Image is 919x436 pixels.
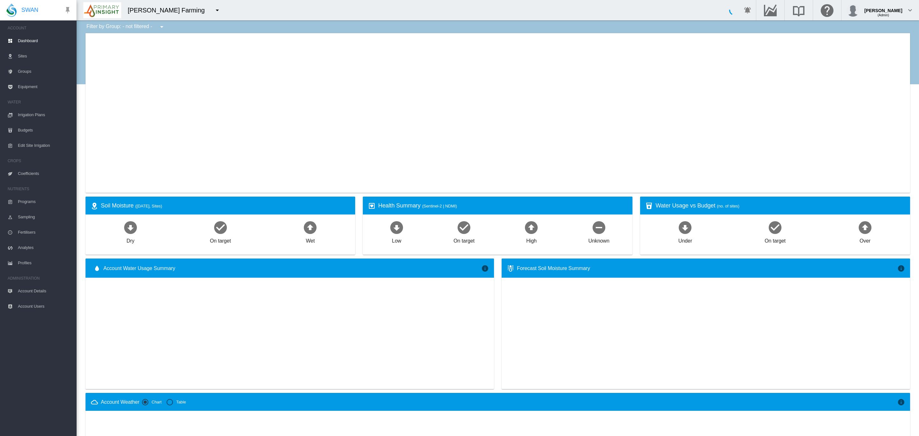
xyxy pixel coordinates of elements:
[524,220,539,235] md-icon: icon-arrow-up-bold-circle
[8,184,71,194] span: NUTRIENTS
[677,220,693,235] md-icon: icon-arrow-down-bold-circle
[717,204,739,208] span: (no. of sites)
[18,225,71,240] span: Fertilisers
[18,107,71,123] span: Irrigation Plans
[819,6,835,14] md-icon: Click here for help
[82,20,170,33] div: Filter by Group: - not filtered -
[18,49,71,64] span: Sites
[8,156,71,166] span: CROPS
[453,235,474,244] div: On target
[645,202,653,210] md-icon: icon-cup-water
[456,220,472,235] md-icon: icon-checkbox-marked-circle
[21,6,38,14] span: SWAN
[368,202,376,210] md-icon: icon-heart-box-outline
[18,209,71,225] span: Sampling
[18,33,71,49] span: Dashboard
[213,220,228,235] md-icon: icon-checkbox-marked-circle
[6,4,17,17] img: SWAN-Landscape-Logo-Colour-drop.png
[378,202,627,210] div: Health Summary
[763,6,778,14] md-icon: Go to the Data Hub
[155,20,168,33] button: icon-menu-down
[18,194,71,209] span: Programs
[142,399,161,405] md-radio-button: Chart
[422,204,457,208] span: (Sentinel-2 | NDMI)
[847,4,859,17] img: profile.jpg
[878,13,889,17] span: (Admin)
[213,6,221,14] md-icon: icon-menu-down
[678,235,692,244] div: Under
[83,2,121,18] img: P9Qypg3231X1QAAAABJRU5ErkJggg==
[392,235,401,244] div: Low
[897,265,905,272] md-icon: icon-information
[93,265,101,272] md-icon: icon-water
[897,398,905,406] md-icon: icon-information
[591,220,607,235] md-icon: icon-minus-circle
[64,6,71,14] md-icon: icon-pin
[18,255,71,271] span: Profiles
[744,6,751,14] md-icon: icon-bell-ring
[588,235,609,244] div: Unknown
[655,202,905,210] div: Water Usage vs Budget
[517,265,897,272] div: Forecast Soil Moisture Summary
[128,6,210,15] div: [PERSON_NAME] Farming
[481,265,489,272] md-icon: icon-information
[857,220,873,235] md-icon: icon-arrow-up-bold-circle
[741,4,754,17] button: icon-bell-ring
[791,6,806,14] md-icon: Search the knowledge base
[91,398,98,406] md-icon: icon-weather-cloudy
[167,399,186,405] md-radio-button: Table
[127,235,135,244] div: Dry
[101,202,350,210] div: Soil Moisture
[135,204,162,208] span: ([DATE], Sites)
[18,299,71,314] span: Account Users
[158,23,166,31] md-icon: icon-menu-down
[306,235,315,244] div: Wet
[8,273,71,283] span: ADMINISTRATION
[906,6,914,14] md-icon: icon-chevron-down
[123,220,138,235] md-icon: icon-arrow-down-bold-circle
[18,79,71,94] span: Equipment
[8,23,71,33] span: ACCOUNT
[860,235,870,244] div: Over
[507,265,514,272] md-icon: icon-thermometer-lines
[864,5,902,11] div: [PERSON_NAME]
[765,235,786,244] div: On target
[303,220,318,235] md-icon: icon-arrow-up-bold-circle
[18,64,71,79] span: Groups
[18,123,71,138] span: Budgets
[91,202,98,210] md-icon: icon-map-marker-radius
[389,220,404,235] md-icon: icon-arrow-down-bold-circle
[210,235,231,244] div: On target
[18,240,71,255] span: Analytes
[18,283,71,299] span: Account Details
[103,265,481,272] span: Account Water Usage Summary
[101,399,139,406] div: Account Weather
[8,97,71,107] span: WATER
[526,235,537,244] div: High
[767,220,783,235] md-icon: icon-checkbox-marked-circle
[211,4,224,17] button: icon-menu-down
[18,138,71,153] span: Edit Site Irrigation
[18,166,71,181] span: Coefficients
